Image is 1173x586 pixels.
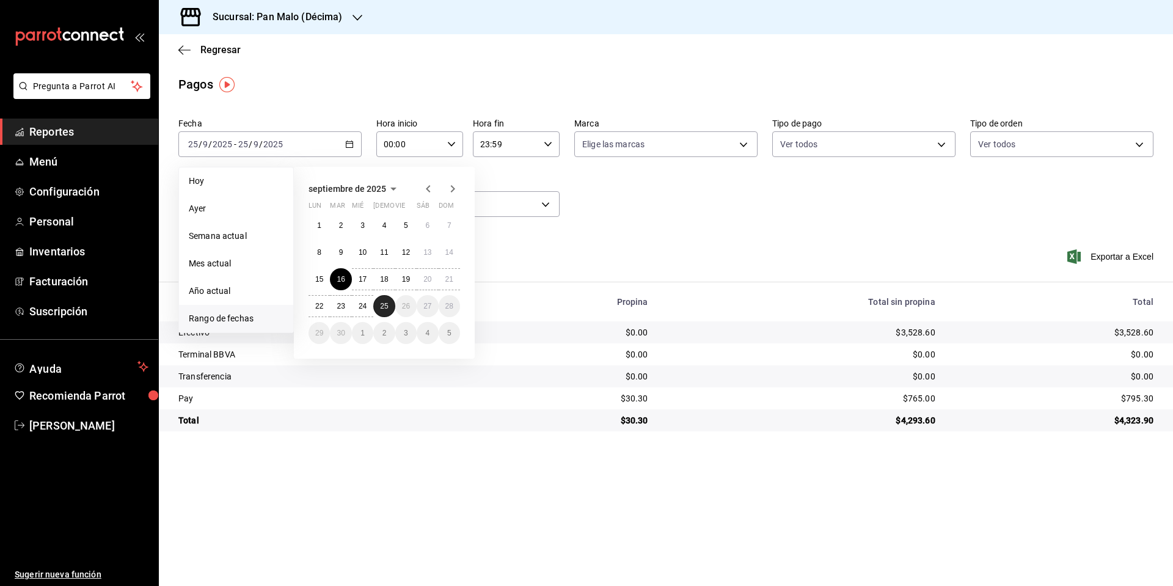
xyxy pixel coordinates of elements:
[439,322,460,344] button: 5 de octubre de 2025
[29,123,148,140] span: Reportes
[337,329,345,337] abbr: 30 de septiembre de 2025
[373,322,395,344] button: 2 de octubre de 2025
[309,241,330,263] button: 8 de septiembre de 2025
[447,221,451,230] abbr: 7 de septiembre de 2025
[417,322,438,344] button: 4 de octubre de 2025
[395,268,417,290] button: 19 de septiembre de 2025
[219,77,235,92] button: Tooltip marker
[395,241,417,263] button: 12 de septiembre de 2025
[337,275,345,284] abbr: 16 de septiembre de 2025
[360,221,365,230] abbr: 3 de septiembre de 2025
[330,202,345,214] abbr: martes
[780,138,817,150] span: Ver todos
[373,295,395,317] button: 25 de septiembre de 2025
[253,139,259,149] input: --
[402,248,410,257] abbr: 12 de septiembre de 2025
[315,302,323,310] abbr: 22 de septiembre de 2025
[373,214,395,236] button: 4 de septiembre de 2025
[373,241,395,263] button: 11 de septiembre de 2025
[330,322,351,344] button: 30 de septiembre de 2025
[439,241,460,263] button: 14 de septiembre de 2025
[955,370,1153,383] div: $0.00
[1070,249,1153,264] button: Exportar a Excel
[259,139,263,149] span: /
[978,138,1015,150] span: Ver todos
[189,230,283,243] span: Semana actual
[382,329,387,337] abbr: 2 de octubre de 2025
[668,326,935,339] div: $3,528.60
[29,153,148,170] span: Menú
[574,119,758,128] label: Marca
[309,322,330,344] button: 29 de septiembre de 2025
[178,44,241,56] button: Regresar
[29,417,148,434] span: [PERSON_NAME]
[423,248,431,257] abbr: 13 de septiembre de 2025
[178,348,480,361] div: Terminal BBVA
[309,181,401,196] button: septiembre de 2025
[423,275,431,284] abbr: 20 de septiembre de 2025
[202,139,208,149] input: --
[955,348,1153,361] div: $0.00
[955,297,1153,307] div: Total
[499,392,648,405] div: $30.30
[402,302,410,310] abbr: 26 de septiembre de 2025
[439,295,460,317] button: 28 de septiembre de 2025
[955,326,1153,339] div: $3,528.60
[178,414,480,427] div: Total
[499,326,648,339] div: $0.00
[330,214,351,236] button: 2 de septiembre de 2025
[309,268,330,290] button: 15 de septiembre de 2025
[445,275,453,284] abbr: 21 de septiembre de 2025
[439,268,460,290] button: 21 de septiembre de 2025
[395,295,417,317] button: 26 de septiembre de 2025
[317,221,321,230] abbr: 1 de septiembre de 2025
[238,139,249,149] input: --
[404,221,408,230] abbr: 5 de septiembre de 2025
[380,248,388,257] abbr: 11 de septiembre de 2025
[309,295,330,317] button: 22 de septiembre de 2025
[309,202,321,214] abbr: lunes
[955,414,1153,427] div: $4,323.90
[417,268,438,290] button: 20 de septiembre de 2025
[417,202,429,214] abbr: sábado
[499,370,648,383] div: $0.00
[189,257,283,270] span: Mes actual
[425,329,429,337] abbr: 4 de octubre de 2025
[134,32,144,42] button: open_drawer_menu
[439,214,460,236] button: 7 de septiembre de 2025
[423,302,431,310] abbr: 27 de septiembre de 2025
[499,348,648,361] div: $0.00
[373,268,395,290] button: 18 de septiembre de 2025
[309,184,386,194] span: septiembre de 2025
[668,348,935,361] div: $0.00
[359,248,367,257] abbr: 10 de septiembre de 2025
[668,392,935,405] div: $765.00
[189,312,283,325] span: Rango de fechas
[404,329,408,337] abbr: 3 de octubre de 2025
[339,248,343,257] abbr: 9 de septiembre de 2025
[359,275,367,284] abbr: 17 de septiembre de 2025
[199,139,202,149] span: /
[359,302,367,310] abbr: 24 de septiembre de 2025
[203,10,343,24] h3: Sucursal: Pan Malo (Décima)
[234,139,236,149] span: -
[178,119,362,128] label: Fecha
[352,214,373,236] button: 3 de septiembre de 2025
[772,119,956,128] label: Tipo de pago
[178,75,213,93] div: Pagos
[395,202,405,214] abbr: viernes
[309,214,330,236] button: 1 de septiembre de 2025
[249,139,252,149] span: /
[189,175,283,188] span: Hoy
[352,202,364,214] abbr: miércoles
[668,414,935,427] div: $4,293.60
[178,370,480,383] div: Transferencia
[315,275,323,284] abbr: 15 de septiembre de 2025
[445,248,453,257] abbr: 14 de septiembre de 2025
[29,243,148,260] span: Inventarios
[200,44,241,56] span: Regresar
[373,202,445,214] abbr: jueves
[425,221,429,230] abbr: 6 de septiembre de 2025
[445,302,453,310] abbr: 28 de septiembre de 2025
[417,214,438,236] button: 6 de septiembre de 2025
